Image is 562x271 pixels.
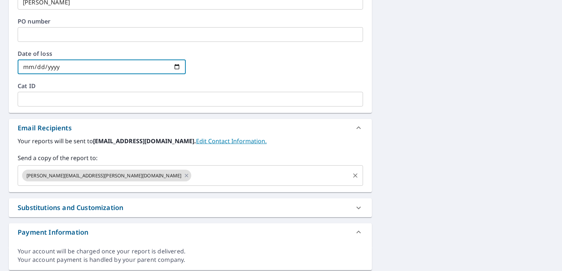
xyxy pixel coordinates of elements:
div: Payment Information [9,223,372,241]
a: EditContactInfo [196,137,267,145]
label: Date of loss [18,51,186,57]
label: Your reports will be sent to [18,137,363,145]
div: Your account will be charged once your report is delivered. [18,247,363,256]
div: Email Recipients [9,119,372,137]
div: Your account payment is handled by your parent company. [18,256,363,264]
div: Email Recipients [18,123,72,133]
div: Substitutions and Customization [9,198,372,217]
button: Clear [350,170,360,181]
b: [EMAIL_ADDRESS][DOMAIN_NAME]. [93,137,196,145]
div: Substitutions and Customization [18,203,123,213]
span: [PERSON_NAME][EMAIL_ADDRESS][PERSON_NAME][DOMAIN_NAME] [22,172,186,179]
div: [PERSON_NAME][EMAIL_ADDRESS][PERSON_NAME][DOMAIN_NAME] [22,170,191,181]
label: PO number [18,18,363,24]
div: Payment Information [18,227,88,237]
label: Cat ID [18,83,363,89]
label: Send a copy of the report to: [18,153,363,162]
